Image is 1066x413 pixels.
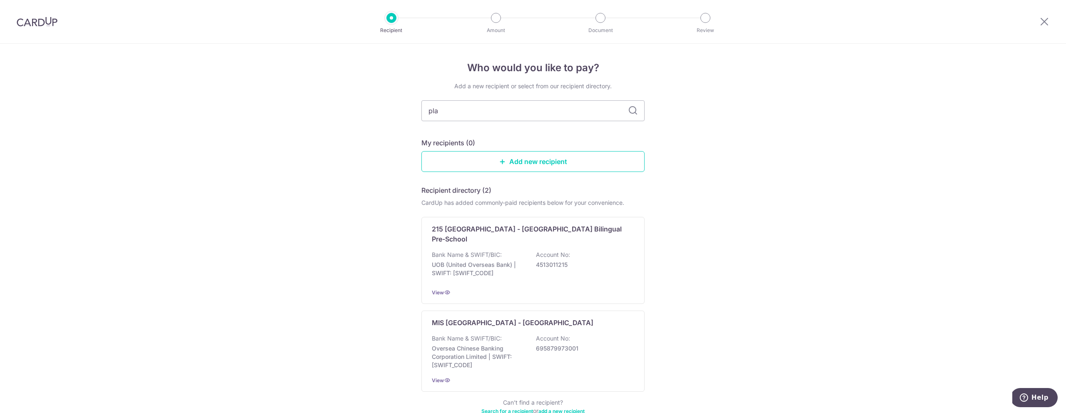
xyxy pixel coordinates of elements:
[1012,388,1058,409] iframe: Opens a widget where you can find more information
[421,199,645,207] div: CardUp has added commonly-paid recipients below for your convenience.
[675,26,736,35] p: Review
[421,185,491,195] h5: Recipient directory (2)
[421,138,475,148] h5: My recipients (0)
[432,344,525,369] p: Oversea Chinese Banking Corporation Limited | SWIFT: [SWIFT_CODE]
[536,251,570,259] p: Account No:
[432,377,444,383] a: View
[570,26,631,35] p: Document
[432,261,525,277] p: UOB (United Overseas Bank) | SWIFT: [SWIFT_CODE]
[361,26,422,35] p: Recipient
[465,26,527,35] p: Amount
[536,261,629,269] p: 4513011215
[432,334,502,343] p: Bank Name & SWIFT/BIC:
[432,289,444,296] a: View
[432,318,593,328] p: MIS [GEOGRAPHIC_DATA] - [GEOGRAPHIC_DATA]
[536,344,629,353] p: 695879973001
[421,151,645,172] a: Add new recipient
[421,82,645,90] div: Add a new recipient or select from our recipient directory.
[421,100,645,121] input: Search for any recipient here
[17,17,57,27] img: CardUp
[432,224,624,244] p: 215 [GEOGRAPHIC_DATA] - [GEOGRAPHIC_DATA] Bilingual Pre-School
[536,334,570,343] p: Account No:
[421,60,645,75] h4: Who would you like to pay?
[432,251,502,259] p: Bank Name & SWIFT/BIC:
